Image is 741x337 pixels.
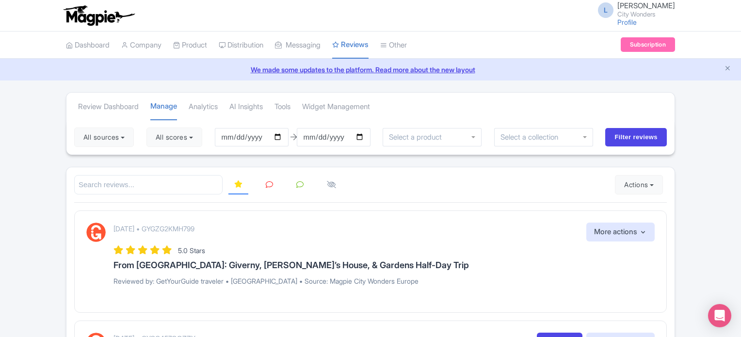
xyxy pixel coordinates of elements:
[621,37,675,52] a: Subscription
[605,128,667,146] input: Filter reviews
[189,94,218,120] a: Analytics
[219,32,263,59] a: Distribution
[178,246,205,255] span: 5.0 Stars
[332,32,369,59] a: Reviews
[708,304,731,327] div: Open Intercom Messenger
[275,32,321,59] a: Messaging
[500,133,565,142] input: Select a collection
[615,175,663,194] button: Actions
[6,64,735,75] a: We made some updates to the platform. Read more about the new layout
[86,223,106,242] img: GetYourGuide Logo
[229,94,263,120] a: AI Insights
[66,32,110,59] a: Dashboard
[113,260,655,270] h3: From [GEOGRAPHIC_DATA]: Giverny, [PERSON_NAME]’s House, & Gardens Half-Day Trip
[598,2,613,18] span: L
[113,276,655,286] p: Reviewed by: GetYourGuide traveler • [GEOGRAPHIC_DATA] • Source: Magpie City Wonders Europe
[302,94,370,120] a: Widget Management
[78,94,139,120] a: Review Dashboard
[113,224,194,234] p: [DATE] • GYGZG2KMH799
[74,128,134,147] button: All sources
[724,64,731,75] button: Close announcement
[121,32,161,59] a: Company
[617,18,637,26] a: Profile
[617,1,675,10] span: [PERSON_NAME]
[146,128,202,147] button: All scores
[61,5,136,26] img: logo-ab69f6fb50320c5b225c76a69d11143b.png
[389,133,447,142] input: Select a product
[617,11,675,17] small: City Wonders
[150,93,177,121] a: Manage
[586,223,655,241] button: More actions
[74,175,223,195] input: Search reviews...
[173,32,207,59] a: Product
[380,32,407,59] a: Other
[592,2,675,17] a: L [PERSON_NAME] City Wonders
[274,94,290,120] a: Tools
